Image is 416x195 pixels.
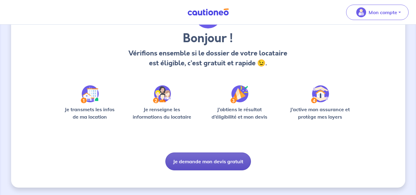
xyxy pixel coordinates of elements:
[346,5,409,20] button: illu_account_valid_menu.svgMon compte
[127,48,289,68] p: Vérifions ensemble si le dossier de votre locataire est éligible, c’est gratuit et rapide 😉.
[205,106,274,120] p: J’obtiens le résultat d’éligibilité et mon devis
[153,85,171,103] img: /static/c0a346edaed446bb123850d2d04ad552/Step-2.svg
[127,31,289,46] h3: Bonjour !
[284,106,356,120] p: J’active mon assurance et protège mes loyers
[356,7,366,17] img: illu_account_valid_menu.svg
[165,152,251,170] button: Je demande mon devis gratuit
[129,106,195,120] p: Je renseigne les informations du locataire
[230,85,248,103] img: /static/f3e743aab9439237c3e2196e4328bba9/Step-3.svg
[81,85,99,103] img: /static/90a569abe86eec82015bcaae536bd8e6/Step-1.svg
[185,8,231,16] img: Cautioneo
[369,9,397,16] p: Mon compte
[311,85,329,103] img: /static/bfff1cf634d835d9112899e6a3df1a5d/Step-4.svg
[60,106,119,120] p: Je transmets les infos de ma location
